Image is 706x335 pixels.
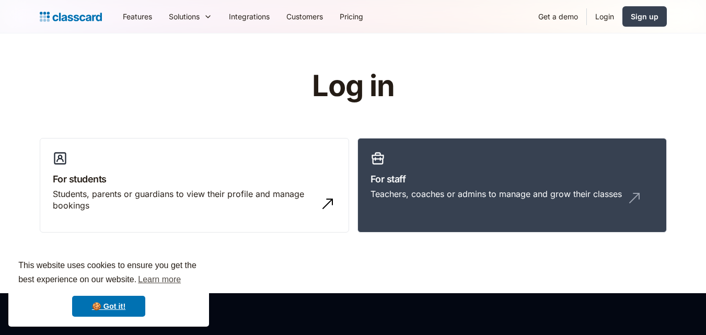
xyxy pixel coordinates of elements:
a: Pricing [331,5,372,28]
h3: For staff [371,172,654,186]
a: dismiss cookie message [72,296,145,317]
div: Teachers, coaches or admins to manage and grow their classes [371,188,622,200]
a: Customers [278,5,331,28]
a: Features [114,5,160,28]
a: Sign up [622,6,667,27]
div: Students, parents or guardians to view their profile and manage bookings [53,188,315,212]
a: Get a demo [530,5,586,28]
a: Login [587,5,622,28]
div: Solutions [160,5,221,28]
a: For staffTeachers, coaches or admins to manage and grow their classes [357,138,667,233]
div: Solutions [169,11,200,22]
span: This website uses cookies to ensure you get the best experience on our website. [18,259,199,287]
a: learn more about cookies [136,272,182,287]
a: home [40,9,102,24]
a: For studentsStudents, parents or guardians to view their profile and manage bookings [40,138,349,233]
h1: Log in [187,70,519,102]
a: Integrations [221,5,278,28]
div: cookieconsent [8,249,209,327]
h3: For students [53,172,336,186]
div: Sign up [631,11,658,22]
